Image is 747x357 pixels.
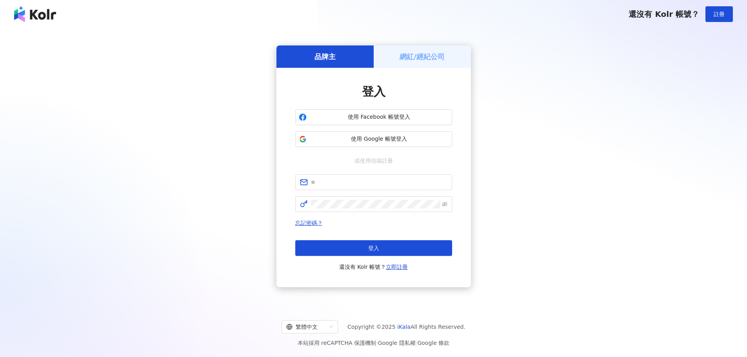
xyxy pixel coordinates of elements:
[347,322,465,332] span: Copyright © 2025 All Rights Reserved.
[417,340,449,346] a: Google 條款
[386,264,408,270] a: 立即註冊
[310,113,449,121] span: 使用 Facebook 帳號登入
[295,240,452,256] button: 登入
[14,6,56,22] img: logo
[362,85,385,98] span: 登入
[416,340,418,346] span: |
[295,109,452,125] button: 使用 Facebook 帳號登入
[339,262,408,272] span: 還沒有 Kolr 帳號？
[376,340,378,346] span: |
[442,201,447,207] span: eye-invisible
[397,324,411,330] a: iKala
[314,52,336,62] h5: 品牌主
[310,135,449,143] span: 使用 Google 帳號登入
[629,9,699,19] span: 還沒有 Kolr 帳號？
[295,131,452,147] button: 使用 Google 帳號登入
[705,6,733,22] button: 註冊
[714,11,725,17] span: 註冊
[349,156,398,165] span: 或使用信箱註冊
[286,321,326,333] div: 繁體中文
[378,340,416,346] a: Google 隱私權
[368,245,379,251] span: 登入
[298,338,449,348] span: 本站採用 reCAPTCHA 保護機制
[295,220,323,226] a: 忘記密碼？
[400,52,445,62] h5: 網紅/經紀公司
